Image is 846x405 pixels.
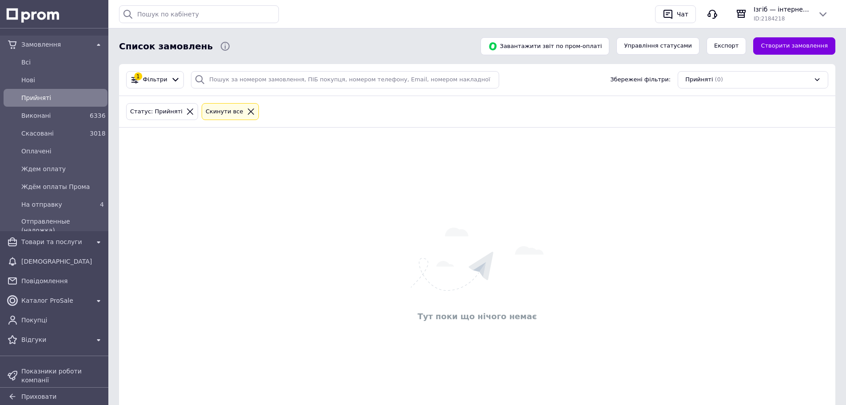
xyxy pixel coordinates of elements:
[753,37,835,55] a: Створити замовлення
[21,296,90,305] span: Каталог ProSale
[715,76,723,83] span: (0)
[21,58,104,67] span: Всi
[90,130,106,137] span: 3018
[100,201,104,208] span: 4
[655,5,696,23] button: Чат
[21,393,56,400] span: Приховати
[204,107,245,116] div: Cкинути все
[143,76,167,84] span: Фільтри
[754,16,785,22] span: ID: 2184218
[21,164,104,173] span: Ждем оплату
[21,76,104,84] span: Нові
[21,93,104,102] span: Прийняті
[119,5,279,23] input: Пошук по кабінету
[481,37,609,55] button: Завантажити звіт по пром-оплаті
[21,200,86,209] span: На отправку
[21,147,104,156] span: Оплачені
[21,111,86,120] span: Виконані
[21,40,90,49] span: Замовлення
[21,237,90,246] span: Товари та послуги
[21,335,90,344] span: Відгуки
[21,277,104,285] span: Повідомлення
[90,112,106,119] span: 6336
[616,37,699,55] button: Управління статусами
[21,316,104,325] span: Покупці
[610,76,671,84] span: Збережені фільтри:
[21,182,104,191] span: Ждём оплаты Прома
[21,257,104,266] span: [DEMOGRAPHIC_DATA]
[685,76,713,84] span: Прийняті
[675,8,690,21] div: Чат
[191,71,499,88] input: Пошук за номером замовлення, ПІБ покупця, номером телефону, Email, номером накладної
[707,37,747,55] button: Експорт
[754,5,810,14] span: Ізгіб — інтернет-магазин інструменту та розхідних матеріалів для виробництва.
[128,107,184,116] div: Статус: Прийняті
[21,129,86,138] span: Скасовані
[134,72,142,80] div: 1
[119,40,213,53] span: Список замовлень
[21,367,104,385] span: Показники роботи компанії
[21,217,104,235] span: Отправленные (наложка)
[123,311,831,322] div: Тут поки що нічого немає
